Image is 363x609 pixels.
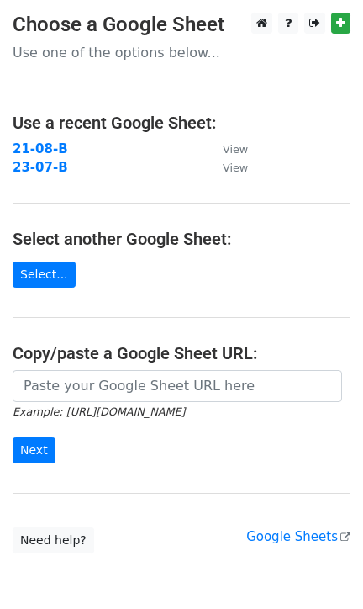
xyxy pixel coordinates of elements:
[13,343,350,363] h4: Copy/paste a Google Sheet URL:
[223,143,248,156] small: View
[13,113,350,133] h4: Use a recent Google Sheet:
[13,437,55,463] input: Next
[13,527,94,553] a: Need help?
[246,529,350,544] a: Google Sheets
[223,162,248,174] small: View
[13,160,68,175] a: 23-07-B
[13,405,185,418] small: Example: [URL][DOMAIN_NAME]
[206,160,248,175] a: View
[13,229,350,249] h4: Select another Google Sheet:
[13,262,76,288] a: Select...
[13,13,350,37] h3: Choose a Google Sheet
[13,44,350,61] p: Use one of the options below...
[279,528,363,609] iframe: Chat Widget
[206,141,248,156] a: View
[13,141,68,156] a: 21-08-B
[13,370,342,402] input: Paste your Google Sheet URL here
